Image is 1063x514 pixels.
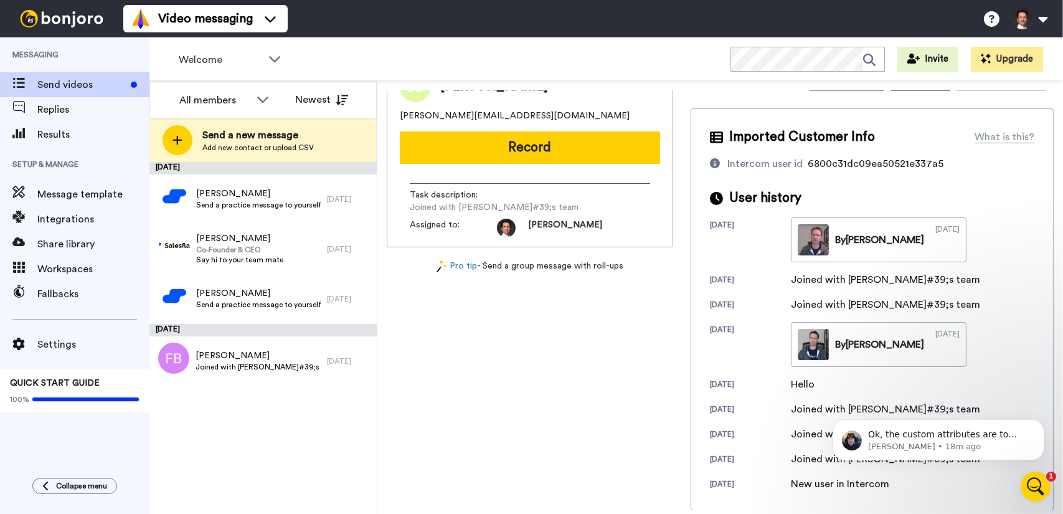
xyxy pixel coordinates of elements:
[158,10,253,27] span: Video messaging
[975,130,1034,145] div: What is this?
[19,408,29,418] button: Emoji picker
[60,16,85,28] p: Active
[39,408,49,418] button: Gif picker
[196,300,321,310] span: Send a practice message to yourself
[60,6,141,16] h1: [PERSON_NAME]
[179,52,262,67] span: Welcome
[8,5,32,29] button: go back
[37,337,149,352] span: Settings
[37,77,126,92] span: Send videos
[45,292,239,356] div: I see that sometimes you also call it "custom variables" (Zapier explanation towards the bottom)[...
[791,477,889,492] div: New user in Intercom
[400,131,660,164] button: Record
[791,217,966,262] a: By[PERSON_NAME][DATE]
[37,262,149,277] span: Workspaces
[791,377,853,392] div: Hello
[79,408,89,418] button: Start recording
[327,356,371,366] div: [DATE]
[710,454,791,467] div: [DATE]
[971,47,1043,72] button: Upgrade
[10,52,204,104] div: One more confirmation, with custom attributes, do you mean engagement with the video, opens, view...
[95,113,239,141] div: I mean custom attributes (?)
[20,60,194,97] div: One more confirmation, with custom attributes, do you mean engagement with the video, opens, view...
[10,366,204,503] div: Ok, the custom attributes are to bring info to [PERSON_NAME] when a task is created.
[791,297,980,312] div: Joined with [PERSON_NAME]#39;s team
[798,224,829,255] img: 9391fff1-bf02-41c2-8a2f-856285bfcf61-thumb.jpg
[897,47,958,72] button: Invite
[37,102,149,117] span: Replies
[195,5,219,29] button: Home
[791,322,966,367] a: By[PERSON_NAME][DATE]
[710,379,791,392] div: [DATE]
[729,128,875,146] span: Imported Customer Info
[437,260,448,273] img: magic-wand.svg
[814,393,1063,480] iframe: Intercom notifications message
[158,343,189,374] img: fb.png
[149,162,377,174] div: [DATE]
[202,143,314,153] span: Add new contact or upload CSV
[327,244,371,254] div: [DATE]
[528,219,602,237] span: [PERSON_NAME]
[410,219,497,237] span: Assigned to:
[791,452,980,467] div: Joined with [PERSON_NAME]#39;s team
[710,404,791,417] div: [DATE]
[710,429,791,442] div: [DATE]
[387,260,673,273] div: - Send a group message with roll-ups
[1046,472,1056,482] span: 1
[710,479,791,492] div: [DATE]
[149,324,377,336] div: [DATE]
[105,121,229,133] div: I mean custom attributes (?)
[286,87,357,112] button: Newest
[37,237,149,252] span: Share library
[219,5,241,27] div: Close
[159,231,190,262] img: b46bb965-4e23-4ed9-af25-8a5ad06f61ca.png
[10,394,29,404] span: 100%
[196,188,321,200] span: [PERSON_NAME]
[37,212,149,227] span: Integrations
[159,181,190,212] img: 25a09ee6-65ca-4dac-8c5d-155c1396d08a.png
[400,110,630,122] span: [PERSON_NAME][EMAIL_ADDRESS][DOMAIN_NAME]
[727,156,803,171] div: Intercom user id
[59,408,69,418] button: Upload attachment
[131,9,151,29] img: vm-color.svg
[437,260,478,273] a: Pro tip
[497,219,516,237] img: photo.jpg
[212,403,234,423] button: Send a message…
[710,300,791,312] div: [DATE]
[10,142,239,292] div: Jeroen says…
[327,294,371,304] div: [DATE]
[10,292,239,366] div: Jeroen says…
[56,481,107,491] span: Collapse menu
[835,337,924,352] div: By [PERSON_NAME]
[196,287,321,300] span: [PERSON_NAME]
[808,159,943,169] span: 6800c31dc09ea50521e337a5
[10,52,239,114] div: Johann says…
[935,329,960,360] div: [DATE]
[798,329,829,360] img: d629ba1e-6ac4-4513-9551-a4895c781388-thumb.jpg
[196,255,283,265] span: Say hi to your team mate
[37,187,149,202] span: Message template
[159,280,190,312] img: 0a0cc1f7-fbbf-4760-9177-14bc26de692a.png
[710,220,791,262] div: [DATE]
[179,93,250,108] div: All members
[37,287,149,302] span: Fallbacks
[11,382,239,403] textarea: Message…
[410,201,579,214] span: Joined with [PERSON_NAME]#39;s team
[791,272,980,287] div: Joined with [PERSON_NAME]#39;s team
[35,7,55,27] img: Profile image for Johann
[55,300,229,348] div: I see that sometimes you also call it "custom variables" (Zapier explanation towards the bottom)
[202,128,314,143] span: Send a new message
[710,325,791,367] div: [DATE]
[196,200,321,210] span: Send a practice message to yourself
[791,402,980,417] div: Joined with [PERSON_NAME]#39;s team
[196,232,283,245] span: [PERSON_NAME]
[327,194,371,204] div: [DATE]
[835,232,924,247] div: By [PERSON_NAME]
[196,245,283,255] span: Co-Founder & CEO
[196,350,321,362] span: [PERSON_NAME]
